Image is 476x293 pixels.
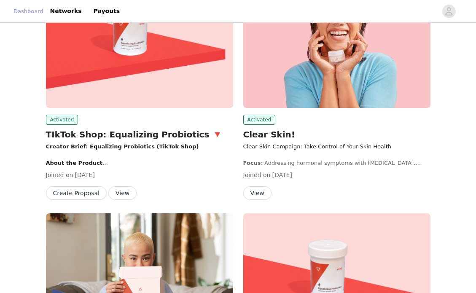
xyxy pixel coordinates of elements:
a: Payouts [89,2,125,21]
h3: Clear Skin Campaign: Take Control of Your Skin Health [243,142,430,151]
div: avatar [445,5,453,18]
span: [DATE] [272,172,292,178]
a: View [108,190,137,196]
span: Joined on [243,172,271,178]
a: Networks [45,2,87,21]
button: Create Proposal [46,186,107,200]
span: Joined on [46,172,73,178]
p: : Addressing hormonal symptoms with [MEDICAL_DATA], empowering individuals to feel confident in t... [243,159,430,167]
strong: Creator Brief: Equalizing Probiotics (TikTok Shop) [46,143,199,150]
strong: Focus [243,160,261,166]
h2: TIkTok Shop: Equalizing Probiotics 🔻 [46,128,233,141]
span: Activated [243,115,276,125]
button: View [243,186,272,200]
a: Dashboard [13,7,43,16]
h2: Clear Skin! [243,128,430,141]
strong: About the Product [46,160,108,166]
span: [DATE] [75,172,95,178]
a: View [243,190,272,196]
span: Activated [46,115,78,125]
button: View [108,186,137,200]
